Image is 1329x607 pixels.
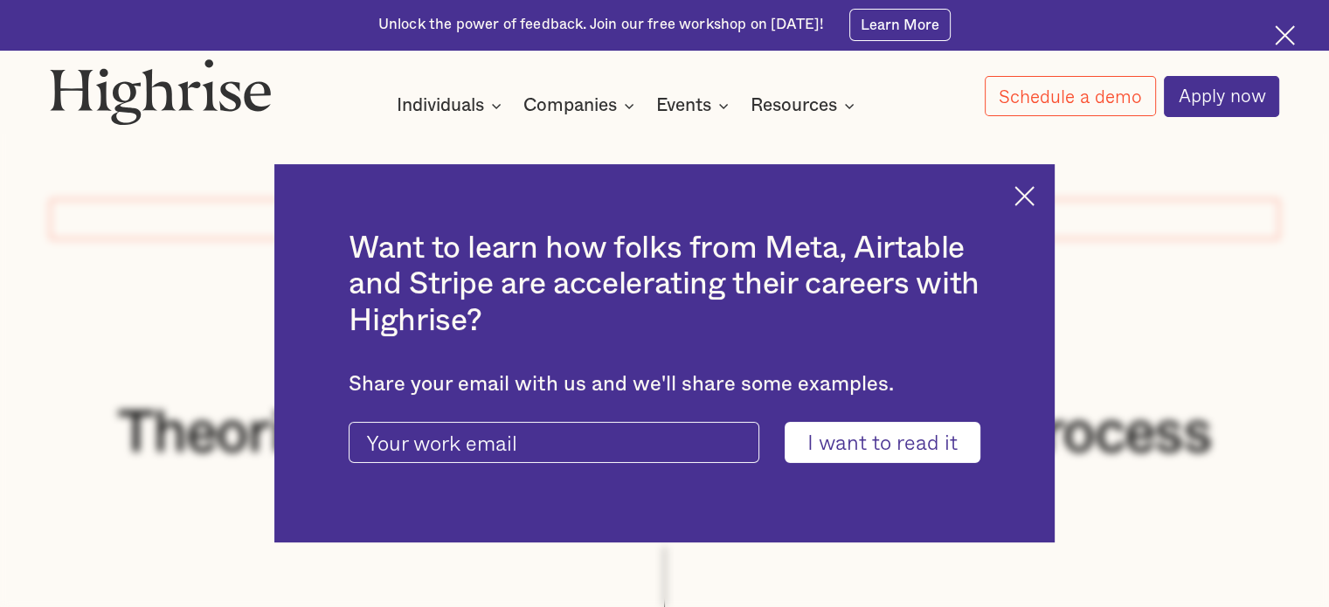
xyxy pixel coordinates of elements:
input: I want to read it [785,422,980,464]
img: Cross icon [1014,186,1035,206]
a: Schedule a demo [985,76,1156,116]
div: Events [656,95,734,116]
img: Cross icon [1275,25,1295,45]
a: Apply now [1164,76,1279,117]
div: Unlock the power of feedback. Join our free workshop on [DATE]! [378,15,824,35]
a: Learn More [849,9,952,40]
div: Share your email with us and we'll share some examples. [349,372,979,397]
div: Resources [751,95,837,116]
form: current-ascender-blog-article-modal-form [349,422,979,464]
div: Resources [751,95,860,116]
input: Your work email [349,422,759,464]
div: Individuals [397,95,484,116]
img: Highrise logo [50,59,272,126]
div: Companies [523,95,617,116]
div: Individuals [397,95,507,116]
div: Events [656,95,711,116]
div: Companies [523,95,640,116]
h2: Want to learn how folks from Meta, Airtable and Stripe are accelerating their careers with Highrise? [349,231,979,339]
